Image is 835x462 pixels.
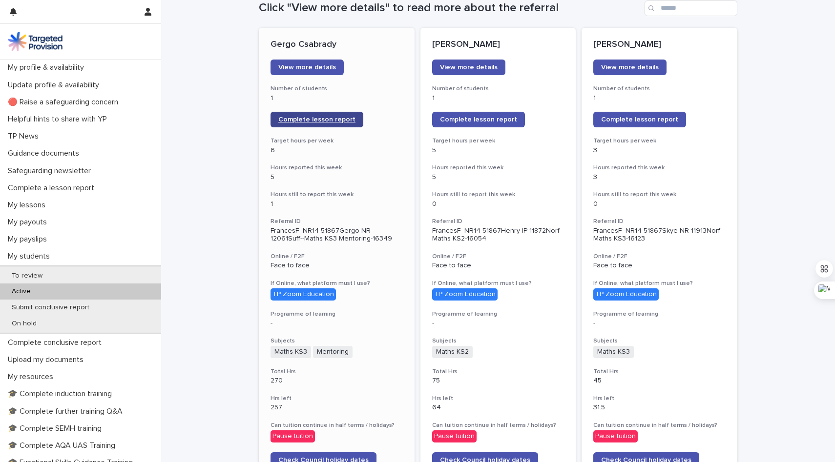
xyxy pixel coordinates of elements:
[271,261,403,270] p: Face to face
[271,112,363,127] a: Complete lesson report
[432,173,564,181] p: 5
[593,173,726,181] p: 3
[259,1,641,15] h1: Click "View more details" to read more about the referral
[271,319,403,327] p: -
[4,201,53,210] p: My lessons
[4,218,55,227] p: My payouts
[4,355,91,364] p: Upload my documents
[593,430,638,442] div: Pause tuition
[4,372,61,382] p: My resources
[432,137,564,145] h3: Target hours per week
[4,338,109,347] p: Complete conclusive report
[4,132,46,141] p: TP News
[432,395,564,402] h3: Hrs left
[593,200,726,208] p: 0
[271,310,403,318] h3: Programme of learning
[4,183,102,193] p: Complete a lesson report
[432,40,564,50] p: [PERSON_NAME]
[432,337,564,345] h3: Subjects
[432,377,564,385] p: 75
[593,227,726,243] p: FrancesF--NR14-51867Skye-NR-11913Norf--Maths KS3-16123
[432,319,564,327] p: -
[593,288,659,301] div: TP Zoom Education
[271,422,403,429] h3: Can tuition continue in half terms / holidays?
[593,218,726,225] h3: Referral ID
[271,403,403,412] p: 257
[432,85,564,93] h3: Number of students
[601,64,659,71] span: View more details
[271,377,403,385] p: 270
[593,280,726,287] h3: If Online, what platform must I use?
[593,146,726,155] p: 3
[593,377,726,385] p: 45
[432,261,564,270] p: Face to face
[271,164,403,172] h3: Hours reported this week
[271,346,311,358] span: Maths KS3
[593,60,667,75] a: View more details
[645,0,737,16] input: Search
[4,149,87,158] p: Guidance documents
[593,94,726,102] p: 1
[4,272,50,280] p: To review
[593,346,634,358] span: Maths KS3
[271,173,403,181] p: 5
[432,60,505,75] a: View more details
[4,407,130,416] p: 🎓 Complete further training Q&A
[271,137,403,145] h3: Target hours per week
[440,116,517,123] span: Complete lesson report
[593,112,686,127] a: Complete lesson report
[432,288,498,301] div: TP Zoom Education
[271,288,336,301] div: TP Zoom Education
[432,94,564,102] p: 1
[432,422,564,429] h3: Can tuition continue in half terms / holidays?
[593,261,726,270] p: Face to face
[8,32,63,51] img: M5nRWzHhSzIhMunXDL62
[432,191,564,199] h3: Hours still to report this week
[4,389,120,399] p: 🎓 Complete induction training
[593,310,726,318] h3: Programme of learning
[432,112,525,127] a: Complete lesson report
[432,164,564,172] h3: Hours reported this week
[432,430,477,442] div: Pause tuition
[313,346,353,358] span: Mentoring
[593,253,726,261] h3: Online / F2F
[593,164,726,172] h3: Hours reported this week
[271,395,403,402] h3: Hrs left
[4,303,97,312] p: Submit conclusive report
[593,368,726,376] h3: Total Hrs
[593,319,726,327] p: -
[4,320,44,328] p: On hold
[4,80,107,90] p: Update profile & availability
[4,287,39,296] p: Active
[593,85,726,93] h3: Number of students
[432,346,473,358] span: Maths KS2
[4,235,55,244] p: My payslips
[278,64,336,71] span: View more details
[432,146,564,155] p: 5
[4,252,58,261] p: My students
[432,227,564,243] p: FrancesF--NR14-51867Henry-IP-11872Norf--Maths KS2-16054
[432,280,564,287] h3: If Online, what platform must I use?
[432,368,564,376] h3: Total Hrs
[593,191,726,199] h3: Hours still to report this week
[432,403,564,412] p: 64
[271,337,403,345] h3: Subjects
[4,424,109,433] p: 🎓 Complete SEMH training
[593,403,726,412] p: 31.5
[271,146,403,155] p: 6
[271,94,403,102] p: 1
[432,200,564,208] p: 0
[593,395,726,402] h3: Hrs left
[593,337,726,345] h3: Subjects
[432,253,564,261] h3: Online / F2F
[271,280,403,287] h3: If Online, what platform must I use?
[432,218,564,225] h3: Referral ID
[593,422,726,429] h3: Can tuition continue in half terms / holidays?
[440,64,498,71] span: View more details
[271,430,315,442] div: Pause tuition
[601,116,678,123] span: Complete lesson report
[593,40,726,50] p: [PERSON_NAME]
[4,98,126,107] p: 🔴 Raise a safeguarding concern
[271,85,403,93] h3: Number of students
[271,200,403,208] p: 1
